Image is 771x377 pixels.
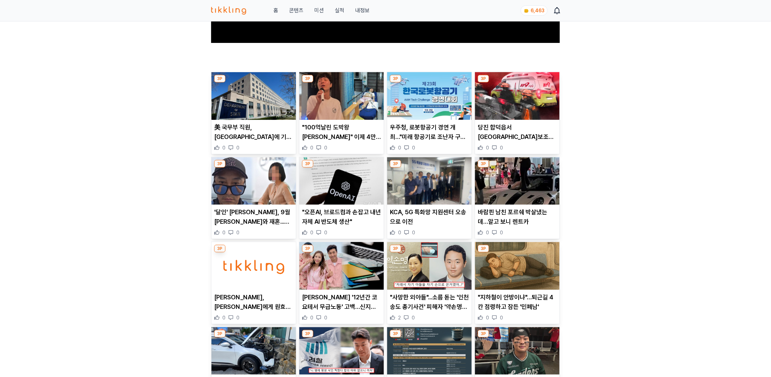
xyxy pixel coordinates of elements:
div: 3P [478,330,489,337]
div: 3P 우주청, 로봇항공기 경연 개최…"미래 항공기로 조난자 구조해야" 우주청, 로봇항공기 경연 개최…"미래 항공기로 조난자 구조해야" 0 0 [387,72,472,154]
span: 0 [412,229,415,236]
span: 6,463 [531,8,545,13]
img: 고려대, 2025 KU AI 포럼 개최…포스터 세션·특강 등 [387,327,472,375]
div: 3P 美 국무부 직원, 중국에 기밀 유출 혐의로 징역 4년 美 국무부 직원, [GEOGRAPHIC_DATA]에 기밀 유출 혐의로 징역 4년 0 0 [211,72,296,154]
span: 0 [398,229,401,236]
p: KCA, 5G 특화망 지원센터 오송으로 이전 [390,207,469,226]
div: 3P [478,245,489,252]
a: 콘텐츠 [289,6,303,15]
div: 3P [390,330,401,337]
img: 티끌링 [211,6,246,15]
span: 0 [324,229,327,236]
img: 2군 다녀온 후 확 달라진 SSG 고명준 "가을야구 무대 선 모습 상상" [475,327,560,375]
span: 0 [236,229,239,236]
div: 3P [390,160,401,168]
a: coin 6,463 [521,5,546,16]
img: "사망한 외아들"...소름 돋는 '인천 송도 총기사건' 피해자 '약손명가' 대표의 과거 인터뷰 내용 [387,242,472,290]
span: 0 [500,314,503,321]
div: 3P [478,75,489,82]
span: 0 [310,229,313,236]
span: 0 [486,229,489,236]
button: 미션 [314,6,324,15]
p: "지하철이 안방이냐"…퇴근길 4칸 점령하고 잠든 '민폐남' [478,293,557,312]
span: 0 [222,314,225,321]
img: '달인' 김병만, 9월 연하와 재혼...전처에 의해 125억→50억 재산 증발 후 얻은 평화?(+예비신부 공개,재산,이혼) [211,157,296,205]
div: 3P [390,75,401,82]
p: [PERSON_NAME], [PERSON_NAME]에게 원효대사 설명하는 [PERSON_NAME] [214,293,293,312]
div: 3P 피터, 알베르토에게 원효대사 설명하는 파비앙 [PERSON_NAME], [PERSON_NAME]에게 원효대사 설명하는 [PERSON_NAME] 0 0 [211,242,296,324]
span: 0 [236,144,239,151]
img: 당진 합덕읍서 전동보조기구 농수로에 빠져 70대 숨져 [475,72,560,120]
img: 제주서 택시가 식당 담벼락 돌진…인명 피해 없어 [211,327,296,375]
a: 내정보 [355,6,369,15]
div: 3P 김종민 '12년간 코요테서 무급노동' 고백…신지 170억 부자 VS 사기 피해 극과 극(+빽가, 결혼, 근황) [PERSON_NAME] '12년간 코요테서 무급노동' 고... [299,242,384,324]
div: 3P [302,330,313,337]
span: 0 [310,144,313,151]
p: "100억날린 도박왕 [PERSON_NAME]" 이제 4만원에 삐끼삐끼?...엑셀방송서 춤추는 '몰락한 스타' (+뎅기열,거짓말,원정도박,근황) [302,123,381,142]
img: 우주청, 로봇항공기 경연 개최…"미래 항공기로 조난자 구조해야" [387,72,472,120]
a: 홈 [273,6,278,15]
span: 0 [236,314,239,321]
div: 3P [302,245,313,252]
div: 3P "100억날린 도박왕 신정환" 이제 4만원에 삐끼삐끼?...엑셀방송서 춤추는 '몰락한 스타' (+뎅기열,거짓말,원정도박,근황) "100억날린 도박왕 [PERSON_NAM... [299,72,384,154]
p: [PERSON_NAME] '12년간 코요테서 무급노동' 고백…신지 170억 부자 VS 사기 피해 극과 극(+[PERSON_NAME], 결혼, 근황) [302,293,381,312]
a: 실적 [335,6,344,15]
div: 3P [390,245,401,252]
div: 3P 당진 합덕읍서 전동보조기구 농수로에 빠져 70대 숨져 당진 합덕읍서 [GEOGRAPHIC_DATA]보조기구 농수로에 빠져 70대 숨져 0 0 [475,72,560,154]
span: 0 [324,144,327,151]
p: "사망한 외아들"...소름 돋는 '인천 송도 총기사건' 피해자 '약손명가' 대표의 과거 인터뷰 내용 [390,293,469,312]
img: "오픈AI, 브로드컴과 손잡고 내년 자체 AI 반도체 생산" [299,157,384,205]
div: 3P [478,160,489,168]
div: 3P [214,160,225,168]
img: KCA, 5G 특화망 지원센터 오송으로 이전 [387,157,472,205]
div: 3P '달인' 김병만, 9월 연하와 재혼...전처에 의해 125억→50억 재산 증발 후 얻은 평화?(+예비신부 공개,재산,이혼) '달인' [PERSON_NAME], 9월 [P... [211,157,296,239]
div: 3P [214,330,225,337]
p: '달인' [PERSON_NAME], 9월 [PERSON_NAME]와 재혼...전처에 의해 125억→50억 재산 증발 후 얻은 평화?(+예비신부 공개,재산,이혼) [214,207,293,226]
div: 3P [214,75,225,82]
span: 0 [500,229,503,236]
span: 0 [500,144,503,151]
span: 0 [222,144,225,151]
div: 3P KCA, 5G 특화망 지원센터 오송으로 이전 KCA, 5G 특화망 지원센터 오송으로 이전 0 0 [387,157,472,239]
div: 3P [302,75,313,82]
div: 3P 바람핀 남친 포르쉐 박살냈는데…알고 보니 렌트카 바람핀 남친 포르쉐 박살냈는데…알고 보니 렌트카 0 0 [475,157,560,239]
div: 3P "사망한 외아들"...소름 돋는 '인천 송도 총기사건' 피해자 '약손명가' 대표의 과거 인터뷰 내용 "사망한 외아들"...소름 돋는 '인천 송도 총기사건' 피해자 '약손... [387,242,472,324]
span: 0 [324,314,327,321]
img: "지하철이 안방이냐"…퇴근길 4칸 점령하고 잠든 '민폐남' [475,242,560,290]
p: "오픈AI, 브로드컴과 손잡고 내년 자체 AI 반도체 생산" [302,207,381,226]
img: 바람핀 남친 포르쉐 박살냈는데…알고 보니 렌트카 [475,157,560,205]
span: 2 [398,314,401,321]
span: 0 [412,144,415,151]
img: "국대 잘릴 수도 있어요..제가 잘 못했어요"...성X계 불법 촬영 황의조, 눈물 흘리며 선처 호소 [299,327,384,375]
div: 3P [214,245,225,252]
img: coin [524,8,529,14]
div: 3P "오픈AI, 브로드컴과 손잡고 내년 자체 AI 반도체 생산" "오픈AI, 브로드컴과 손잡고 내년 자체 AI 반도체 생산" 0 0 [299,157,384,239]
p: 美 국무부 직원, [GEOGRAPHIC_DATA]에 기밀 유출 혐의로 징역 4년 [214,123,293,142]
div: 3P "지하철이 안방이냐"…퇴근길 4칸 점령하고 잠든 '민폐남' "지하철이 안방이냐"…퇴근길 4칸 점령하고 잠든 '민폐남' 0 0 [475,242,560,324]
img: "100억날린 도박왕 신정환" 이제 4만원에 삐끼삐끼?...엑셀방송서 춤추는 '몰락한 스타' (+뎅기열,거짓말,원정도박,근황) [299,72,384,120]
div: 3P [302,160,313,168]
a: 기미 하나에 천 넘게 날렸다… 웃긴 건 삼만원으로 해결함 [215,43,363,76]
img: 김종민 '12년간 코요테서 무급노동' 고백…신지 170억 부자 VS 사기 피해 극과 극(+빽가, 결혼, 근황) [299,242,384,290]
img: 美 국무부 직원, 중국에 기밀 유출 혐의로 징역 4년 [211,72,296,120]
p: 우주청, 로봇항공기 경연 개최…"미래 항공기로 조난자 구조해야" [390,123,469,142]
span: 0 [486,144,489,151]
span: 0 [412,314,415,321]
p: 바람핀 남친 포르쉐 박살냈는데…알고 보니 렌트카 [478,207,557,226]
img: 피터, 알베르토에게 원효대사 설명하는 파비앙 [211,242,296,290]
span: 0 [398,144,401,151]
p: 당진 합덕읍서 [GEOGRAPHIC_DATA]보조기구 농수로에 빠져 70대 숨져 [478,123,557,142]
span: 0 [310,314,313,321]
span: 0 [486,314,489,321]
span: 0 [222,229,225,236]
